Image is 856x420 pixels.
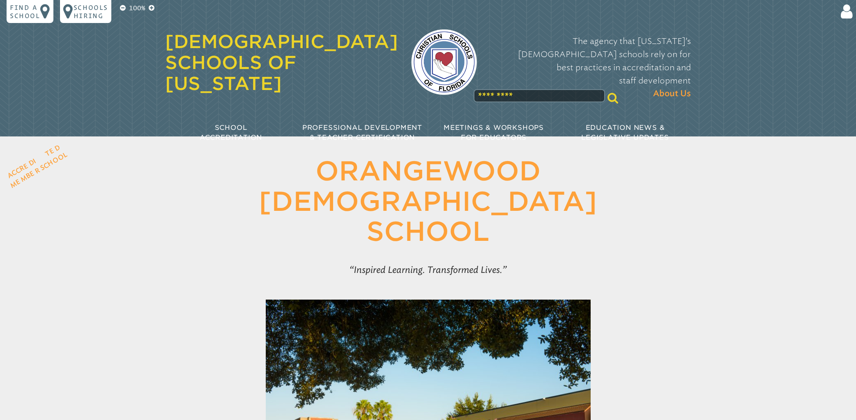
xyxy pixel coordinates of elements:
p: Schools Hiring [74,3,108,20]
span: Professional Development & Teacher Certification [302,124,422,141]
span: Education News & Legislative Updates [581,124,669,141]
h1: Orangewood [DEMOGRAPHIC_DATA] School [217,156,639,247]
span: About Us [653,87,691,100]
p: The agency that [US_STATE]’s [DEMOGRAPHIC_DATA] schools rely on for best practices in accreditati... [490,35,691,100]
span: Meetings & Workshops for Educators [444,124,544,141]
p: 100% [127,3,147,13]
span: School Accreditation [200,124,262,141]
p: Find a school [10,3,40,20]
img: csf-logo-web-colors.png [411,29,477,95]
a: [DEMOGRAPHIC_DATA] Schools of [US_STATE] [165,31,398,94]
p: Inspired Learning. Transformed Lives. [243,260,613,280]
